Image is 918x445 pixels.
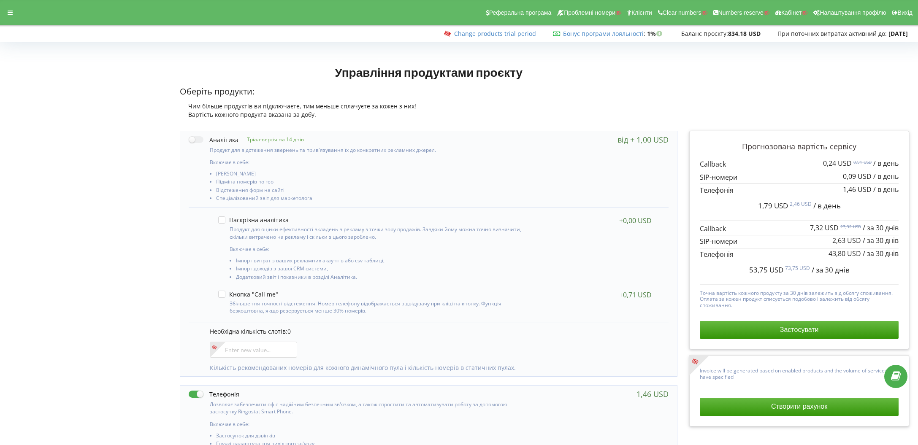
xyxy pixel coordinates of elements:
span: / за 30 днів [863,236,899,245]
strong: [DATE] [888,30,908,38]
label: Телефонія [189,390,239,399]
p: Кількість рекомендованих номерів для кожного динамічного пула і кількість номерів в статичних пулах. [210,364,660,372]
sup: 27,32 USD [840,224,861,229]
button: Застосувати [700,321,899,339]
span: Баланс проєкту: [681,30,728,38]
span: / за 30 днів [863,249,899,258]
p: Необхідна кількість слотів: [210,327,660,336]
a: Change products trial period [454,30,536,38]
span: / в день [873,159,899,168]
label: Аналітика [189,135,238,144]
p: Callback [700,159,899,169]
span: / в день [873,172,899,181]
div: від + 1,00 USD [617,135,669,144]
p: Точна вартість кожного продукту за 30 днів залежить від обсягу споживання. Оплата за кожен продук... [700,288,899,308]
a: Бонус програми лояльності [563,30,644,38]
strong: 1% [647,30,664,38]
p: Дозволяє забезпечити офіс надійним безпечним зв'язком, а також спростити та автоматизувати роботу... [210,401,525,415]
span: 43,80 USD [829,249,861,258]
li: Спеціалізований звіт для маркетолога [216,195,525,203]
sup: 2,46 USD [790,200,812,208]
li: Додатковий звіт і показники в розділі Аналітика. [236,274,522,282]
span: / в день [813,201,841,210]
div: Чим більше продуктів ви підключаєте, тим меньше сплачуєте за кожен з них! [180,102,677,111]
span: Clear numbers [663,9,701,16]
button: Створити рахунок [700,398,899,415]
p: Прогнозована вартість сервісу [700,141,899,152]
li: Імпорт доходів з вашої CRM системи, [236,266,522,274]
span: Проблемні номери [564,9,615,16]
span: 1,46 USD [843,185,872,194]
p: Продукт для оцінки ефективності вкладень в рекламу з точки зору продажів. Завдяки йому можна точн... [230,226,522,240]
li: Підміна номерів по гео [216,179,525,187]
span: 0,24 USD [823,159,852,168]
p: Телефонія [700,250,899,259]
span: 53,75 USD [749,265,783,275]
p: Продукт для відстеження звернень та прив'язування їх до конкретних рекламних джерел. [210,146,525,154]
div: 1,46 USD [636,390,669,398]
span: Кабінет [781,9,802,16]
li: Відстеження форм на сайті [216,187,525,195]
span: Вихід [898,9,913,16]
span: 2,63 USD [832,236,861,245]
p: Callback [700,224,899,234]
span: / за 30 днів [812,265,850,275]
span: 0,09 USD [843,172,872,181]
span: / в день [873,185,899,194]
span: 0 [287,327,291,335]
div: +0,00 USD [619,216,652,225]
span: 7,32 USD [810,223,839,232]
p: Оберіть продукти: [180,86,677,98]
p: Включає в себе: [210,421,525,428]
span: При поточних витратах активний до: [777,30,887,38]
p: Включає в себе: [230,245,522,253]
p: Телефонія [700,186,899,195]
li: [PERSON_NAME] [216,171,525,179]
label: Наскрізна аналітика [218,216,289,224]
li: Імпорт витрат з ваших рекламних акаунтів або csv таблиці, [236,258,522,266]
li: Застосунок для дзвінків [216,433,525,441]
strong: 834,18 USD [728,30,761,38]
input: Enter new value... [210,342,297,358]
p: Включає в себе: [210,159,525,166]
sup: 0,91 USD [853,159,872,165]
p: Invoice will be generated based on enabled products and the volume of services you have specified [700,366,899,380]
span: 1,79 USD [758,201,788,210]
h1: Управління продуктами проєкту [180,65,677,80]
p: SIP-номери [700,237,899,246]
span: Реферальна програма [489,9,552,16]
span: Клієнти [631,9,652,16]
span: Numbers reserve [718,9,764,16]
sup: 73,75 USD [785,264,810,272]
span: Налаштування профілю [820,9,886,16]
p: SIP-номери [700,173,899,182]
label: Кнопка "Call me" [218,291,278,298]
div: +0,71 USD [619,291,652,299]
span: / за 30 днів [863,223,899,232]
p: Тріал-версія на 14 днів [238,136,304,143]
p: Збільшення точності відстеження. Номер телефону відображається відвідувачу при кліці на кнопку. Ф... [230,300,522,314]
span: : [563,30,645,38]
div: Вартість кожного продукта вказана за добу. [180,111,677,119]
